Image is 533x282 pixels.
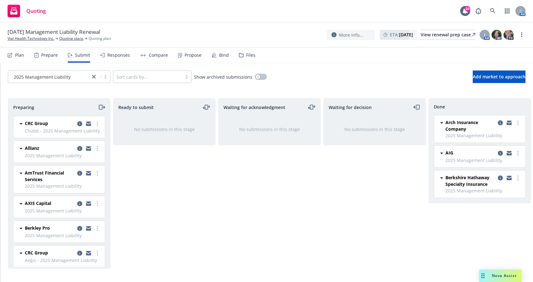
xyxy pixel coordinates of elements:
a: Quoting plans [59,36,83,41]
span: Ready to submit [118,104,154,111]
span: 2025 Management Liability [25,232,101,239]
span: Chubb - 2025 Management Liability [25,128,101,134]
span: 2025 Management Liability [11,74,87,80]
img: photo [492,30,502,40]
a: copy logging email [505,119,513,127]
a: copy logging email [76,145,83,152]
a: moveLeftRight [308,103,315,111]
a: more [94,170,101,177]
a: more [518,31,525,39]
span: Berkshire Hathaway Specialty Insurance [445,174,495,187]
button: More info... [326,30,375,40]
a: copy logging email [497,174,504,182]
a: more [514,119,522,127]
a: copy logging email [505,174,513,182]
div: Drag to move [479,269,487,282]
div: Responses [107,53,130,58]
a: copy logging email [497,149,504,157]
span: 2025 Management Liability [445,187,522,194]
a: close [90,73,98,81]
a: more [94,200,101,207]
a: moveLeft [413,103,421,111]
span: Waiting for acknowledgment [223,104,285,111]
strong: [DATE] [399,32,413,38]
span: 2025 Management Liability [445,157,522,164]
a: more [94,145,101,152]
a: copy logging email [85,120,92,128]
span: 2025 Management Liability [445,132,522,139]
button: Add market to approach [473,70,525,83]
span: CRC Group [25,120,48,127]
a: Switch app [501,5,514,17]
a: copy logging email [85,200,92,207]
a: more [94,249,101,257]
div: Propose [185,53,202,58]
a: View renewal prep case [421,30,475,40]
a: copy logging email [85,225,92,232]
a: copy logging email [497,119,504,127]
span: Done [434,103,445,110]
div: Prepare [41,53,58,58]
a: more [94,120,101,128]
span: 2025 Management Liability [14,74,71,80]
a: copy logging email [76,120,83,128]
span: Aegis - 2025 Management Liability [25,257,101,264]
span: CRC Group [25,249,48,256]
a: copy logging email [505,149,513,157]
div: Files [246,53,256,58]
span: 2025 Management Liability [25,207,101,214]
a: copy logging email [76,170,83,177]
div: No submissions in this stage [334,126,416,133]
div: No submissions in this stage [123,126,205,133]
span: Berkley Pro [25,225,50,231]
a: copy logging email [76,200,83,207]
span: AIG [445,149,453,156]
a: Search [487,5,499,17]
span: Quoting [26,8,46,13]
span: J [484,32,485,38]
a: copy logging email [85,249,92,257]
button: Nova Assist [479,269,522,282]
a: copy logging email [76,249,83,257]
img: photo [503,30,514,40]
span: Preparing [13,104,34,111]
a: more [94,225,101,232]
a: moveRight [98,103,105,111]
span: More info... [339,32,363,38]
a: Vial Health Technology Inc. [8,36,54,41]
a: Report a Bug [472,5,485,17]
span: Add market to approach [473,74,525,80]
a: copy logging email [76,225,83,232]
div: Submit [75,53,90,58]
div: Plan [15,53,24,58]
span: ETA : [390,31,413,38]
a: moveLeftRight [203,103,210,111]
div: Compare [149,53,168,58]
span: Nova Assist [492,273,517,278]
span: Waiting for decision [329,104,372,111]
a: copy logging email [85,170,92,177]
span: 2025 Management Liability [25,183,101,189]
span: AXIS Capital [25,200,51,206]
span: Quoting plan [89,36,111,41]
span: [DATE] Management Liability Renewal [8,28,100,36]
a: Quoting [5,2,48,20]
a: more [514,149,522,157]
div: No submissions in this stage [229,126,310,133]
a: more [514,174,522,182]
span: AmTrust Financial Services [25,170,75,183]
span: Arch Insurance Company [445,119,495,132]
a: copy logging email [85,145,92,152]
span: Allianz [25,145,39,151]
div: 20 [465,6,470,12]
span: 2025 Management Liability [25,152,101,159]
div: Bind [219,53,229,58]
span: Show archived submissions [194,74,252,80]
